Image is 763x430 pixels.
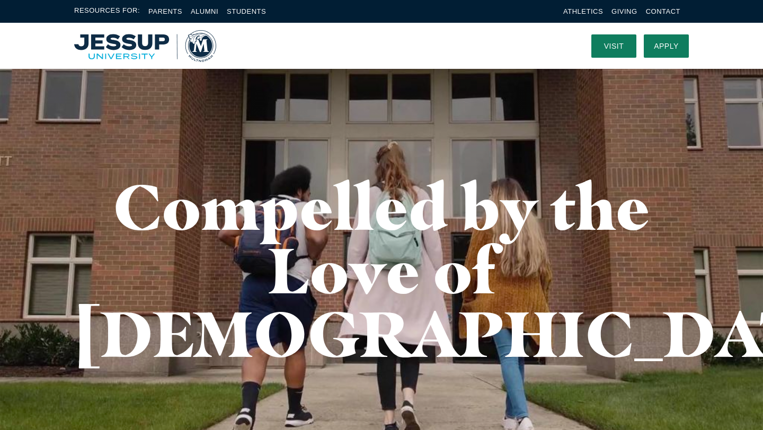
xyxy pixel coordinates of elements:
img: Multnomah University Logo [74,30,216,62]
a: Students [227,7,266,15]
a: Home [74,30,216,62]
a: Apply [644,34,689,58]
span: Resources For: [74,5,140,17]
a: Visit [591,34,636,58]
a: Parents [148,7,182,15]
a: Contact [646,7,680,15]
h1: Compelled by the Love of [DEMOGRAPHIC_DATA] [74,175,689,365]
a: Alumni [191,7,218,15]
a: Giving [611,7,637,15]
a: Athletics [563,7,603,15]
